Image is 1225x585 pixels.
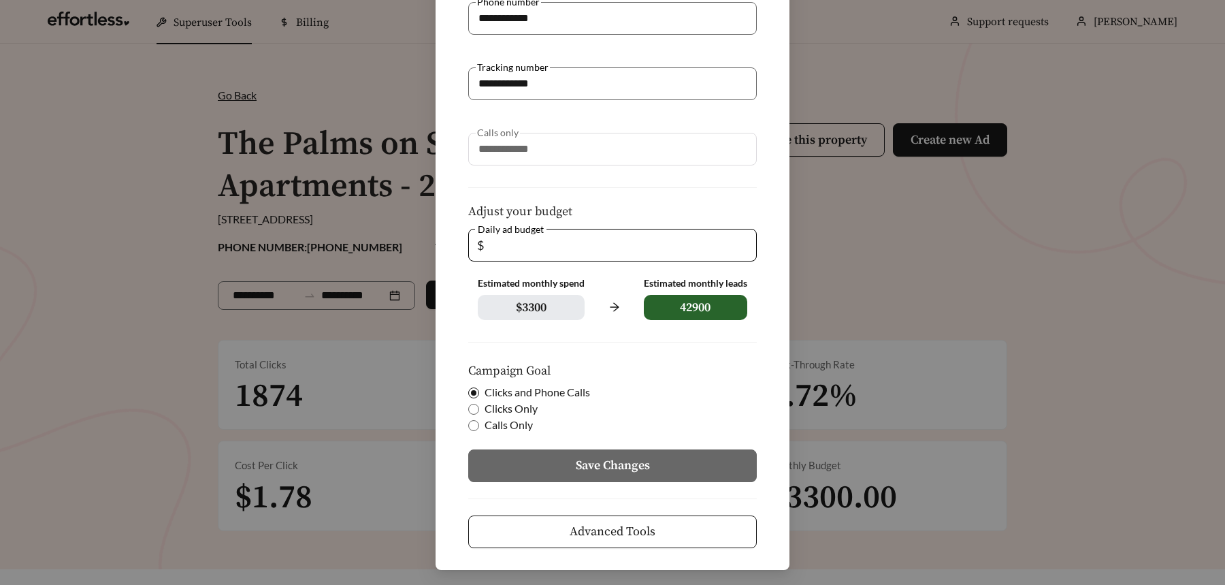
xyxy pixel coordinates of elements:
[468,449,757,482] button: Save Changes
[478,278,585,289] div: Estimated monthly spend
[477,230,484,261] span: $
[479,384,595,400] span: Clicks and Phone Calls
[601,294,627,320] span: arrow-right
[570,522,655,541] span: Advanced Tools
[479,417,538,433] span: Calls Only
[644,278,747,289] div: Estimated monthly leads
[468,364,757,378] h5: Campaign Goal
[468,516,757,548] button: Advanced Tools
[479,400,543,417] span: Clicks Only
[468,524,757,537] a: Advanced Tools
[468,205,757,219] h5: Adjust your budget
[644,295,747,320] span: 42900
[478,295,585,320] span: $ 3300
